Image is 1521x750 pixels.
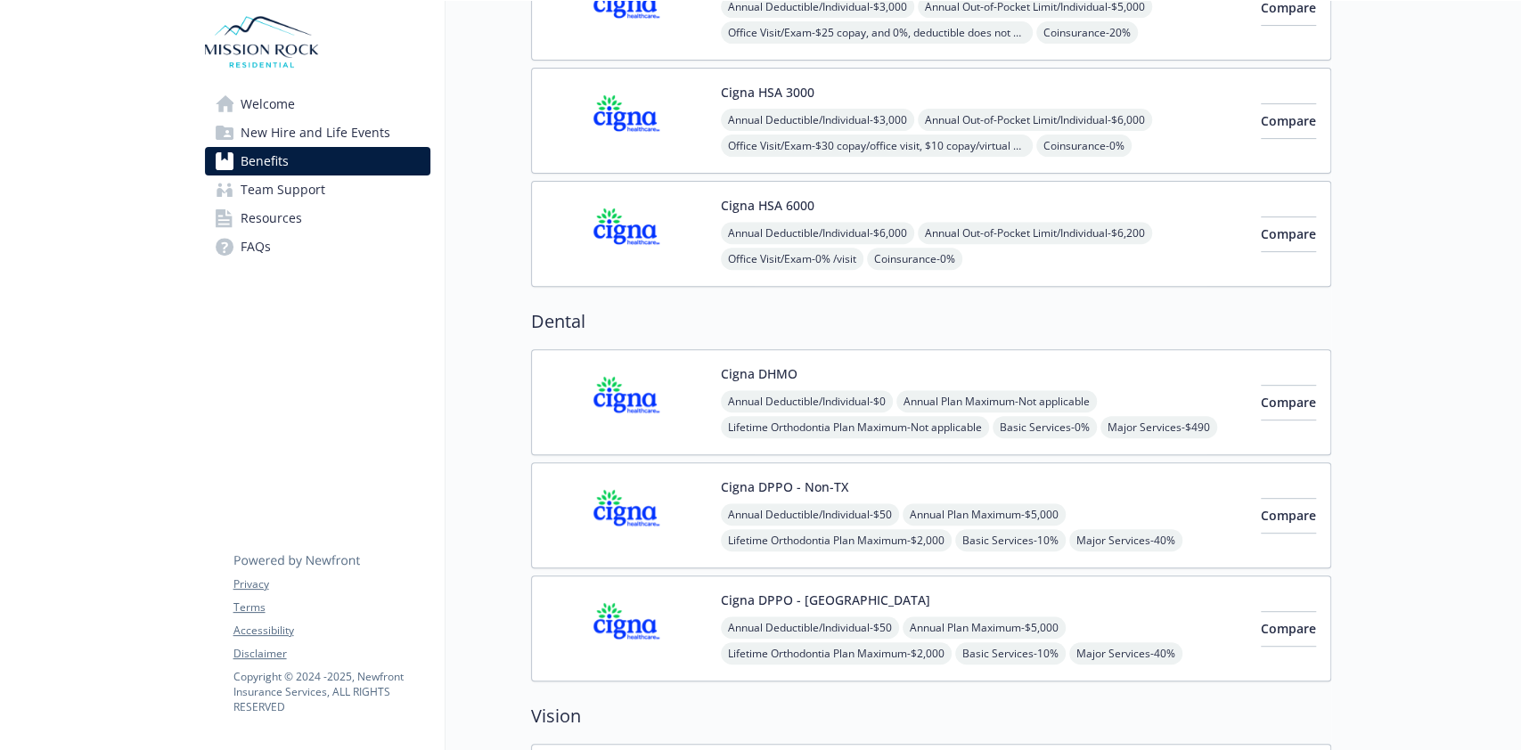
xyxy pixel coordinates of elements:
[241,90,295,118] span: Welcome
[233,646,429,662] a: Disclaimer
[721,642,952,664] span: Lifetime Orthodontia Plan Maximum - $2,000
[721,503,899,526] span: Annual Deductible/Individual - $50
[241,232,271,261] span: FAQs
[721,196,814,215] button: Cigna HSA 6000
[205,118,430,147] a: New Hire and Life Events
[721,109,914,131] span: Annual Deductible/Individual - $3,000
[1261,385,1316,420] button: Compare
[241,204,302,232] span: Resources
[1261,225,1316,242] span: Compare
[205,175,430,204] a: Team Support
[1261,620,1316,637] span: Compare
[896,390,1097,412] span: Annual Plan Maximum - Not applicable
[531,308,1331,335] h2: Dental
[721,529,952,551] span: Lifetime Orthodontia Plan Maximum - $2,000
[546,83,707,159] img: CIGNA carrier logo
[1261,394,1316,411] span: Compare
[233,599,429,615] a: Terms
[903,503,1066,526] span: Annual Plan Maximum - $5,000
[721,248,863,270] span: Office Visit/Exam - 0% /visit
[1261,216,1316,252] button: Compare
[721,616,899,639] span: Annual Deductible/Individual - $50
[1036,21,1138,44] span: Coinsurance - 20%
[1261,103,1316,139] button: Compare
[721,222,914,244] span: Annual Deductible/Individual - $6,000
[993,416,1097,438] span: Basic Services - 0%
[531,703,1331,730] h2: Vision
[546,196,707,272] img: CIGNA carrier logo
[233,623,429,639] a: Accessibility
[546,364,707,440] img: CIGNA carrier logo
[241,118,390,147] span: New Hire and Life Events
[1036,135,1132,157] span: Coinsurance - 0%
[205,90,430,118] a: Welcome
[918,222,1152,244] span: Annual Out-of-Pocket Limit/Individual - $6,200
[721,477,848,496] button: Cigna DPPO - Non-TX
[955,529,1066,551] span: Basic Services - 10%
[721,390,893,412] span: Annual Deductible/Individual - $0
[867,248,962,270] span: Coinsurance - 0%
[233,576,429,592] a: Privacy
[546,477,707,553] img: CIGNA carrier logo
[1261,112,1316,129] span: Compare
[918,109,1152,131] span: Annual Out-of-Pocket Limit/Individual - $6,000
[241,175,325,204] span: Team Support
[1261,507,1316,524] span: Compare
[546,591,707,666] img: CIGNA carrier logo
[721,416,989,438] span: Lifetime Orthodontia Plan Maximum - Not applicable
[205,147,430,175] a: Benefits
[721,135,1033,157] span: Office Visit/Exam - $30 copay/office visit, $10 copay/virtual visit
[721,21,1033,44] span: Office Visit/Exam - $25 copay, and 0%, deductible does not apply
[1261,611,1316,647] button: Compare
[1069,642,1182,664] span: Major Services - 40%
[1069,529,1182,551] span: Major Services - 40%
[903,616,1066,639] span: Annual Plan Maximum - $5,000
[1100,416,1217,438] span: Major Services - $490
[721,364,797,383] button: Cigna DHMO
[1261,498,1316,534] button: Compare
[721,83,814,102] button: Cigna HSA 3000
[241,147,289,175] span: Benefits
[205,232,430,261] a: FAQs
[233,669,429,714] p: Copyright © 2024 - 2025 , Newfront Insurance Services, ALL RIGHTS RESERVED
[955,642,1066,664] span: Basic Services - 10%
[205,204,430,232] a: Resources
[721,591,930,609] button: Cigna DPPO - [GEOGRAPHIC_DATA]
